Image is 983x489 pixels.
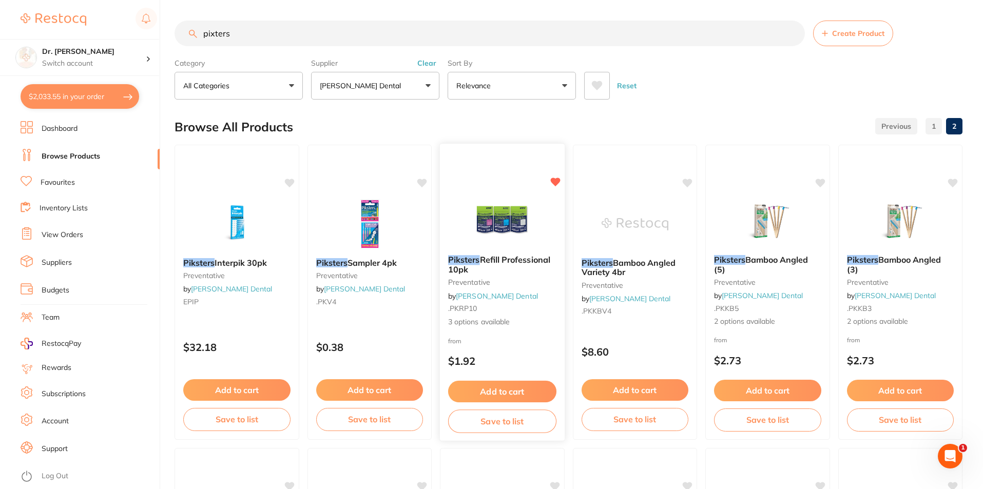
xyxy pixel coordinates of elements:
[21,468,157,485] button: Log Out
[714,380,821,401] button: Add to cart
[582,258,689,277] b: Piksters Bamboo Angled Variety 4br
[316,297,336,306] span: .PKV4
[926,116,942,136] a: 1
[582,346,689,358] p: $8.60
[21,84,139,109] button: $2,033.55 in your order
[614,72,640,100] button: Reset
[448,355,556,367] p: $1.92
[316,258,423,267] b: Piksters Sampler 4pk
[582,379,689,401] button: Add to cart
[847,317,954,327] span: 2 options available
[448,381,556,403] button: Add to cart
[311,72,439,100] button: [PERSON_NAME] Dental
[42,312,60,323] a: Team
[183,284,272,294] span: by
[448,255,550,275] span: Refill Professional 10pk
[714,355,821,366] p: $2.73
[336,199,403,250] img: Piksters Sampler 4pk
[42,151,100,162] a: Browse Products
[316,379,423,401] button: Add to cart
[316,408,423,431] button: Save to list
[203,199,270,250] img: Piksters Interpik 30pk
[316,341,423,353] p: $0.38
[324,284,405,294] a: [PERSON_NAME] Dental
[448,58,576,68] label: Sort By
[714,255,808,274] span: Bamboo Angled (5)
[448,278,556,286] small: preventative
[183,379,291,401] button: Add to cart
[847,255,954,274] b: Piksters Bamboo Angled (3)
[175,21,805,46] input: Search Products
[41,178,75,188] a: Favourites
[847,278,954,286] small: preventative
[191,284,272,294] a: [PERSON_NAME] Dental
[469,195,536,247] img: Piksters Refill Professional 10pk
[714,408,821,431] button: Save to list
[589,294,670,303] a: [PERSON_NAME] Dental
[938,444,962,468] iframe: Intercom live chat
[832,29,884,37] span: Create Product
[582,281,689,289] small: preventative
[42,258,72,268] a: Suppliers
[946,116,962,136] a: 2
[456,81,495,91] p: Relevance
[175,58,303,68] label: Category
[42,58,146,69] p: Switch account
[734,195,801,247] img: Piksters Bamboo Angled (5)
[316,284,405,294] span: by
[215,258,267,268] span: Interpik 30pk
[175,72,303,100] button: All Categories
[582,408,689,431] button: Save to list
[714,336,727,344] span: from
[714,291,803,300] span: by
[175,120,293,134] h2: Browse All Products
[448,317,556,327] span: 3 options available
[714,255,821,274] b: Piksters Bamboo Angled (5)
[448,72,576,100] button: Relevance
[42,389,86,399] a: Subscriptions
[456,291,538,300] a: [PERSON_NAME] Dental
[311,58,439,68] label: Supplier
[448,409,556,433] button: Save to list
[714,278,821,286] small: preventative
[847,291,936,300] span: by
[42,285,69,296] a: Budgets
[847,255,878,265] em: Piksters
[448,337,461,344] span: from
[183,258,291,267] b: Piksters Interpik 30pk
[714,317,821,327] span: 2 options available
[183,297,199,306] span: EPIP
[847,355,954,366] p: $2.73
[183,271,291,280] small: preventative
[582,294,670,303] span: by
[183,408,291,431] button: Save to list
[42,47,146,57] h4: Dr. Kim Carr
[582,258,613,268] em: Piksters
[602,199,668,250] img: Piksters Bamboo Angled Variety 4br
[847,255,941,274] span: Bamboo Angled (3)
[714,304,739,313] span: .PKKB5
[21,338,33,349] img: RestocqPay
[42,471,68,481] a: Log Out
[414,58,439,68] button: Clear
[847,380,954,401] button: Add to cart
[16,47,36,68] img: Dr. Kim Carr
[847,408,954,431] button: Save to list
[42,230,83,240] a: View Orders
[40,203,88,213] a: Inventory Lists
[847,304,872,313] span: .PKKB3
[42,444,68,454] a: Support
[448,255,556,274] b: Piksters Refill Professional 10pk
[42,416,69,426] a: Account
[847,336,860,344] span: from
[42,124,78,134] a: Dashboard
[714,255,745,265] em: Piksters
[855,291,936,300] a: [PERSON_NAME] Dental
[448,304,477,313] span: .PKRP10
[320,81,405,91] p: [PERSON_NAME] Dental
[316,271,423,280] small: preventative
[183,258,215,268] em: Piksters
[21,338,81,349] a: RestocqPay
[813,21,893,46] button: Create Product
[722,291,803,300] a: [PERSON_NAME] Dental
